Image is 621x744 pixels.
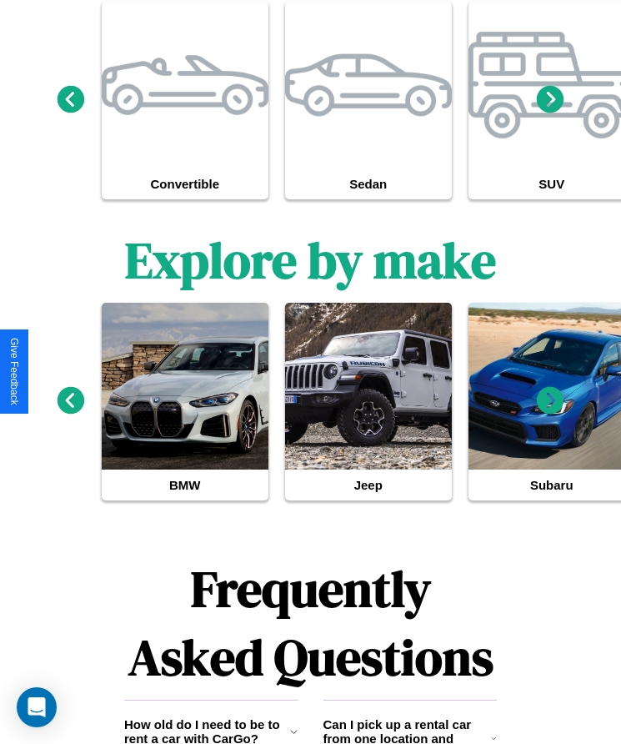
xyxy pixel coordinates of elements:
[285,168,452,199] h4: Sedan
[17,687,57,727] div: Open Intercom Messenger
[8,338,20,405] div: Give Feedback
[125,226,496,294] h1: Explore by make
[102,470,268,500] h4: BMW
[124,546,497,700] h1: Frequently Asked Questions
[285,470,452,500] h4: Jeep
[102,168,268,199] h4: Convertible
